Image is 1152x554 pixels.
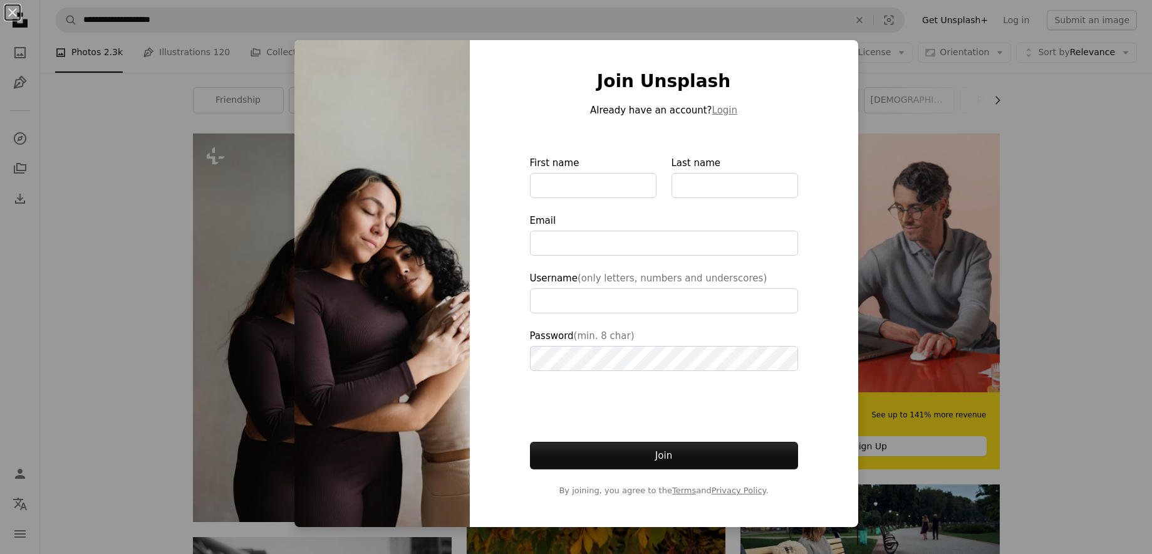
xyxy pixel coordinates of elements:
button: Login [712,103,737,118]
p: Already have an account? [530,103,798,118]
label: Password [530,328,798,371]
label: Email [530,213,798,256]
input: Password(min. 8 char) [530,346,798,371]
input: First name [530,173,656,198]
input: Username(only letters, numbers and underscores) [530,288,798,313]
label: First name [530,155,656,198]
label: Username [530,271,798,313]
button: Join [530,442,798,469]
span: (min. 8 char) [574,330,635,342]
a: Privacy Policy [712,486,766,495]
input: Last name [672,173,798,198]
label: Last name [672,155,798,198]
a: Terms [672,486,696,495]
img: premium_photo-1666264200772-4fa3f40f6d73 [294,40,470,527]
input: Email [530,231,798,256]
h1: Join Unsplash [530,70,798,93]
span: By joining, you agree to the and . [530,484,798,497]
span: (only letters, numbers and underscores) [578,273,767,284]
